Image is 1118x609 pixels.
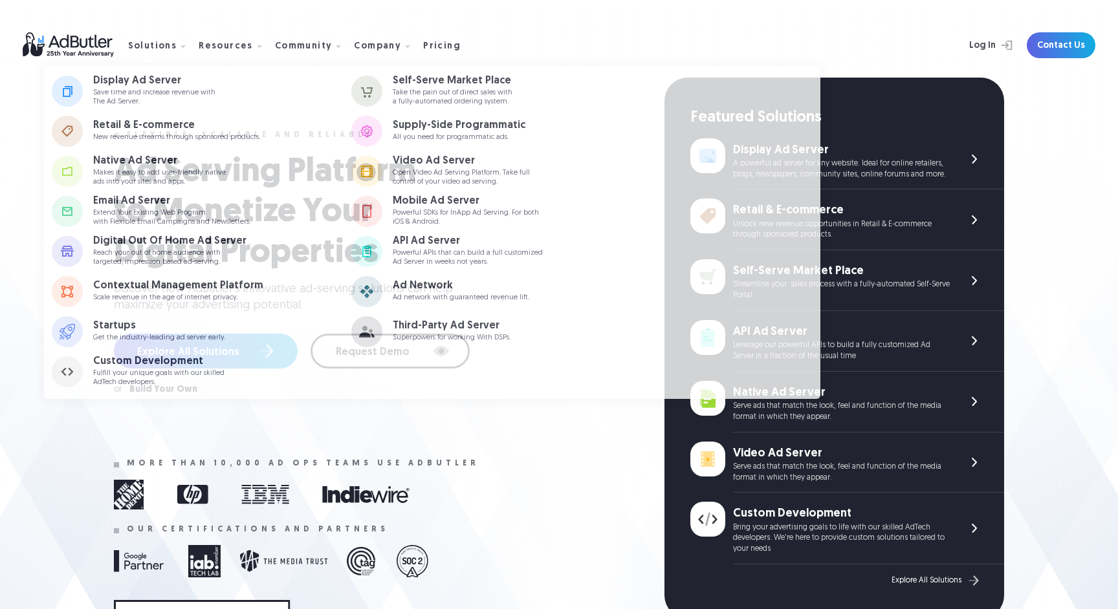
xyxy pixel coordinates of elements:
div: Native Ad Server [733,385,950,401]
p: Extend Your Existing Web Program with Flexible Email Campaigns and Newsletters. [93,209,250,226]
div: Bring your advertising goals to life with our skilled AdTech developers. We're here to provide cu... [733,522,950,555]
div: Retail & E-commerce [733,202,950,219]
a: API Ad Server Powerful APIs that can build a full customizedAd Server in weeks not years. [351,232,650,271]
p: Save time and increase revenue with The Ad Server. [93,89,215,105]
div: Company [354,42,401,51]
div: Native Ad Server [93,156,226,166]
div: Streamline your sales process with a fully-automated Self-Serve Portal [733,279,950,301]
p: Powerful SDKs for InApp Ad Serving. For both iOS & Android. [393,209,539,226]
a: Custom Development Bring your advertising goals to life with our skilled AdTech developers. We're... [690,493,1004,564]
div: Contextual Management Platform [93,281,263,291]
a: Self-Serve Market Place Take the pain out of direct sales witha fully-automated ordering system. [351,72,650,111]
div: Mobile Ad Server [393,196,539,206]
a: Display Ad Server A powerful ad server for any website. Ideal for online retailers, blogs, newspa... [690,129,1004,190]
div: Pricing [423,42,461,51]
a: Explore All Solutions [892,572,982,589]
div: Retail & E-commerce [93,120,260,131]
a: Supply-Side Programmatic All you need for programmatic ads. [351,112,650,151]
p: Powerful APIs that can build a full customized Ad Server in weeks not years. [393,249,543,266]
div: Our certifications and partners [127,525,389,534]
a: Native Ad Server Serve ads that match the look, feel and function of the media format in which th... [690,372,1004,433]
p: Open Video Ad Serving Platform. Take full control of your video ad serving. [393,169,530,186]
p: All you need for programmatic ads. [393,133,525,142]
a: Retail & E-commerce New revenue streams through sponsored products. [52,112,351,151]
div: Featured Solutions [690,107,1004,129]
p: Get the industry-leading ad server early. [93,334,225,342]
a: Pricing [423,39,471,51]
div: Custom Development [733,506,950,522]
div: Video Ad Server [393,156,530,166]
a: Email Ad Server Extend Your Existing Web Programwith Flexible Email Campaigns and Newsletters. [52,192,351,231]
a: Digital Out Of Home Ad Server Reach your out of home audience withtargeted, impression based ad-s... [52,232,351,271]
a: Native Ad Server Makes it easy to add user-friendly nativeads into your sites and apps. [52,152,351,191]
a: Display Ad Server Save time and increase revenue withThe Ad Server. [52,72,351,111]
p: Ad network with guaranteed revenue lift. [393,294,529,302]
a: Startups Get the industry-leading ad server early. [52,312,351,351]
a: Mobile Ad Server Powerful SDKs for InApp Ad Serving. For bothiOS & Android. [351,192,650,231]
div: Community [275,42,333,51]
div: Third-Party Ad Server [393,321,510,331]
div: Display Ad Server [93,76,215,86]
div: More than 10,000 ad ops teams use adbutler [127,459,479,468]
div: Explore All Solutions [892,576,961,585]
p: Superpowers for working With DSPs. [393,334,510,342]
p: Scale revenue in the age of internet privacy. [93,294,263,302]
a: API Ad Server Leverage our powerful APIs to build a fully customized Ad Server in a fraction of t... [690,311,1004,372]
p: Take the pain out of direct sales with a fully-automated ordering system. [393,89,512,105]
a: Retail & E-commerce Unlock new revenue opportunities in Retail & E-commerce through sponsored pro... [690,189,1004,250]
div: Serve ads that match the look, feel and function of the media format in which they appear. [733,462,950,484]
a: Video Ad Server Open Video Ad Serving Platform. Take fullcontrol of your video ad serving. [351,152,650,191]
a: Contact Us [1027,32,1095,58]
a: Third-Party Ad Server Superpowers for working With DSPs. [351,312,650,351]
div: Display Ad Server [733,142,950,158]
div: A powerful ad server for any website. Ideal for online retailers, blogs, newspapers, community si... [733,158,950,180]
a: Custom Development Fulfill your unique goals with our skilledAdTech developers. [52,352,351,391]
a: Contextual Management Platform Scale revenue in the age of internet privacy. [52,272,351,311]
div: Leverage our powerful APIs to build a fully customized Ad Server in a fraction of the usual time [733,340,950,362]
div: Solutions [128,42,177,51]
a: Ad Network Ad network with guaranteed revenue lift. [351,272,650,311]
a: Video Ad Server Serve ads that match the look, feel and function of the media format in which the... [690,433,1004,493]
div: Unlock new revenue opportunities in Retail & E-commerce through sponsored products. [733,219,950,241]
div: Startups [93,321,225,331]
div: Serve ads that match the look, feel and function of the media format in which they appear. [733,401,950,423]
div: API Ad Server [393,236,543,246]
div: Supply-Side Programmatic [393,120,525,131]
div: Video Ad Server [733,445,950,462]
div: API Ad Server [733,324,950,340]
div: Self-Serve Market Place [393,76,512,86]
a: Log In [935,32,1019,58]
p: Makes it easy to add user-friendly native ads into your sites and apps. [93,169,226,186]
p: Reach your out of home audience with targeted, impression based ad-serving. [93,249,247,266]
div: Email Ad Server [93,196,250,206]
div: Digital Out Of Home Ad Server [93,236,247,246]
div: Custom Development [93,356,225,367]
p: Fulfill your unique goals with our skilled AdTech developers. [93,369,225,386]
div: Resources [199,42,253,51]
div: Self-Serve Market Place [733,263,950,279]
div: Ad Network [393,281,529,291]
p: New revenue streams through sponsored products. [93,133,260,142]
a: Self-Serve Market Place Streamline your sales process with a fully-automated Self-Serve Portal [690,250,1004,311]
